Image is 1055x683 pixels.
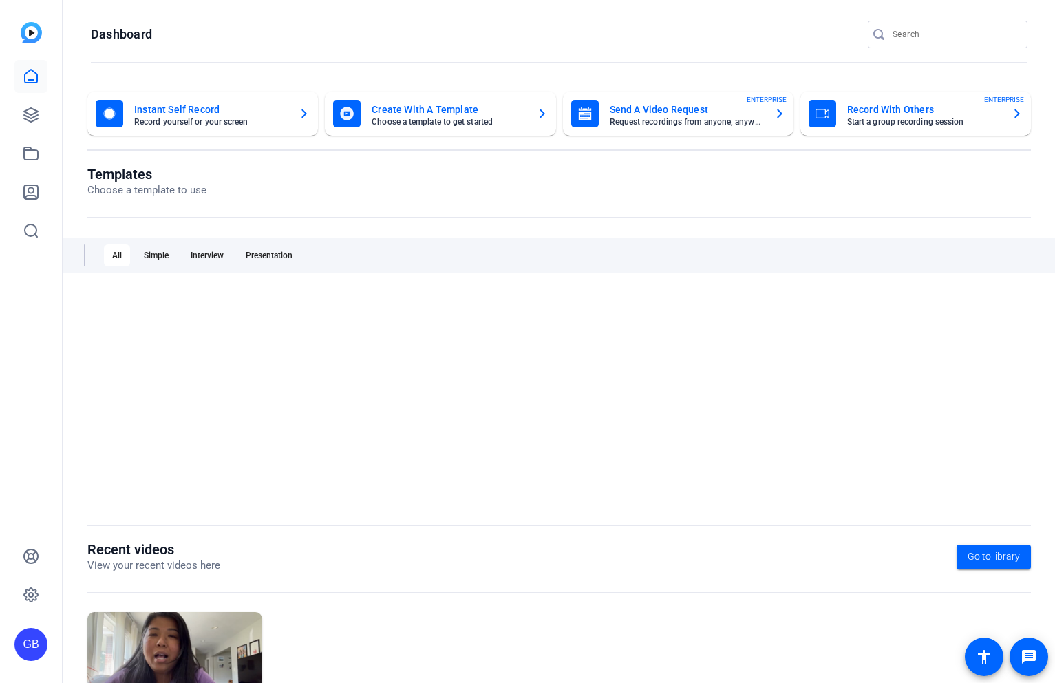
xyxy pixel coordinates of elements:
[325,92,555,136] button: Create With A TemplateChoose a template to get started
[800,92,1031,136] button: Record With OthersStart a group recording sessionENTERPRISE
[847,118,1001,126] mat-card-subtitle: Start a group recording session
[136,244,177,266] div: Simple
[134,101,288,118] mat-card-title: Instant Self Record
[957,545,1031,569] a: Go to library
[182,244,232,266] div: Interview
[1021,649,1037,665] mat-icon: message
[21,22,42,43] img: blue-gradient.svg
[747,94,787,105] span: ENTERPRISE
[87,92,318,136] button: Instant Self RecordRecord yourself or your screen
[87,558,220,574] p: View your recent videos here
[976,649,992,665] mat-icon: accessibility
[968,549,1020,564] span: Go to library
[372,118,525,126] mat-card-subtitle: Choose a template to get started
[87,541,220,558] h1: Recent videos
[610,118,763,126] mat-card-subtitle: Request recordings from anyone, anywhere
[893,26,1016,43] input: Search
[87,166,206,182] h1: Templates
[563,92,793,136] button: Send A Video RequestRequest recordings from anyone, anywhereENTERPRISE
[610,101,763,118] mat-card-title: Send A Video Request
[237,244,301,266] div: Presentation
[372,101,525,118] mat-card-title: Create With A Template
[847,101,1001,118] mat-card-title: Record With Others
[91,26,152,43] h1: Dashboard
[14,628,47,661] div: GB
[984,94,1024,105] span: ENTERPRISE
[134,118,288,126] mat-card-subtitle: Record yourself or your screen
[87,182,206,198] p: Choose a template to use
[104,244,130,266] div: All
